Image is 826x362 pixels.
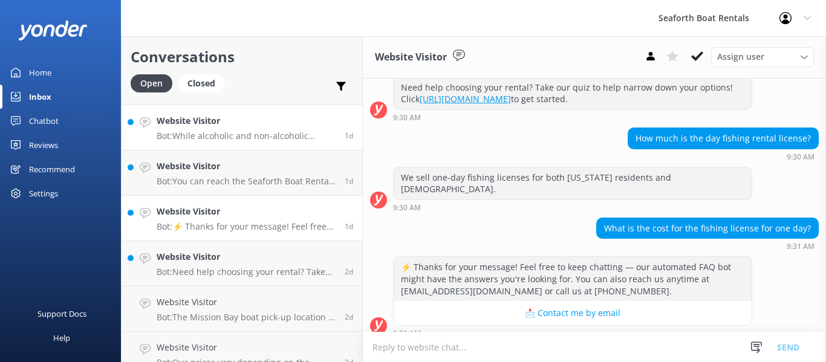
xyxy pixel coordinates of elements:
[711,47,814,66] div: Assign User
[393,203,752,212] div: Aug 26 2025 09:30am (UTC -07:00) America/Tijuana
[717,50,764,63] span: Assign user
[628,128,818,149] div: How much is the day fishing rental license?
[178,74,224,92] div: Closed
[787,243,815,250] strong: 9:31 AM
[157,296,336,309] h4: Website Visitor
[345,131,353,141] span: Aug 26 2025 10:46am (UTC -07:00) America/Tijuana
[394,77,752,109] div: Need help choosing your rental? Take our quiz to help narrow down your options! Click to get star...
[178,76,230,89] a: Closed
[157,205,336,218] h4: Website Visitor
[394,301,752,325] button: 📩 Contact me by email
[393,113,752,121] div: Aug 26 2025 09:30am (UTC -07:00) America/Tijuana
[157,250,336,263] h4: Website Visitor
[29,85,51,109] div: Inbox
[18,21,88,40] img: yonder-white-logo.png
[628,152,819,161] div: Aug 26 2025 09:30am (UTC -07:00) America/Tijuana
[157,131,336,141] p: Bot: While alcoholic and non-alcoholic beverages are allowed on our vessels, we kindly ask that y...
[29,109,59,133] div: Chatbot
[787,154,815,161] strong: 9:30 AM
[29,181,58,205] div: Settings
[394,257,752,301] div: ⚡ Thanks for your message! Feel free to keep chatting — our automated FAQ bot might have the answ...
[29,133,58,157] div: Reviews
[37,302,86,326] div: Support Docs
[157,114,336,128] h4: Website Visitor
[345,176,353,186] span: Aug 26 2025 10:38am (UTC -07:00) America/Tijuana
[393,330,421,337] strong: 9:31 AM
[420,93,511,105] a: [URL][DOMAIN_NAME]
[345,267,353,277] span: Aug 25 2025 04:23pm (UTC -07:00) America/Tijuana
[393,114,421,121] strong: 9:30 AM
[131,76,178,89] a: Open
[394,167,752,199] div: We sell one-day fishing licenses for both [US_STATE] residents and [DEMOGRAPHIC_DATA].
[157,267,336,277] p: Bot: Need help choosing your rental? Take our quiz to help narrow down your options! Click [URL][...
[131,45,353,68] h2: Conversations
[122,196,362,241] a: Website VisitorBot:⚡ Thanks for your message! Feel free to keep chatting — our automated FAQ bot ...
[131,74,172,92] div: Open
[596,242,819,250] div: Aug 26 2025 09:31am (UTC -07:00) America/Tijuana
[29,157,75,181] div: Recommend
[345,312,353,322] span: Aug 25 2025 04:06pm (UTC -07:00) America/Tijuana
[53,326,70,350] div: Help
[157,221,336,232] p: Bot: ⚡ Thanks for your message! Feel free to keep chatting — our automated FAQ bot might have the...
[393,204,421,212] strong: 9:30 AM
[597,218,818,239] div: What is the cost for the fishing license for one day?
[157,160,336,173] h4: Website Visitor
[122,150,362,196] a: Website VisitorBot:You can reach the Seaforth Boat Rental team at [PHONE_NUMBER] or by emailing [...
[157,312,336,323] p: Bot: The Mission Bay boat pick-up location is at [STREET_ADDRESS]. For directions, click [URL][DO...
[393,329,752,337] div: Aug 26 2025 09:31am (UTC -07:00) America/Tijuana
[345,221,353,231] span: Aug 26 2025 09:31am (UTC -07:00) America/Tijuana
[122,105,362,150] a: Website VisitorBot:While alcoholic and non-alcoholic beverages are allowed on our vessels, we kin...
[29,60,51,85] div: Home
[157,176,336,187] p: Bot: You can reach the Seaforth Boat Rental team at [PHONE_NUMBER] or by emailing [EMAIL_ADDRESS]...
[122,286,362,332] a: Website VisitorBot:The Mission Bay boat pick-up location is at [STREET_ADDRESS]. For directions, ...
[375,50,447,65] h3: Website Visitor
[122,241,362,286] a: Website VisitorBot:Need help choosing your rental? Take our quiz to help narrow down your options...
[157,341,336,354] h4: Website Visitor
